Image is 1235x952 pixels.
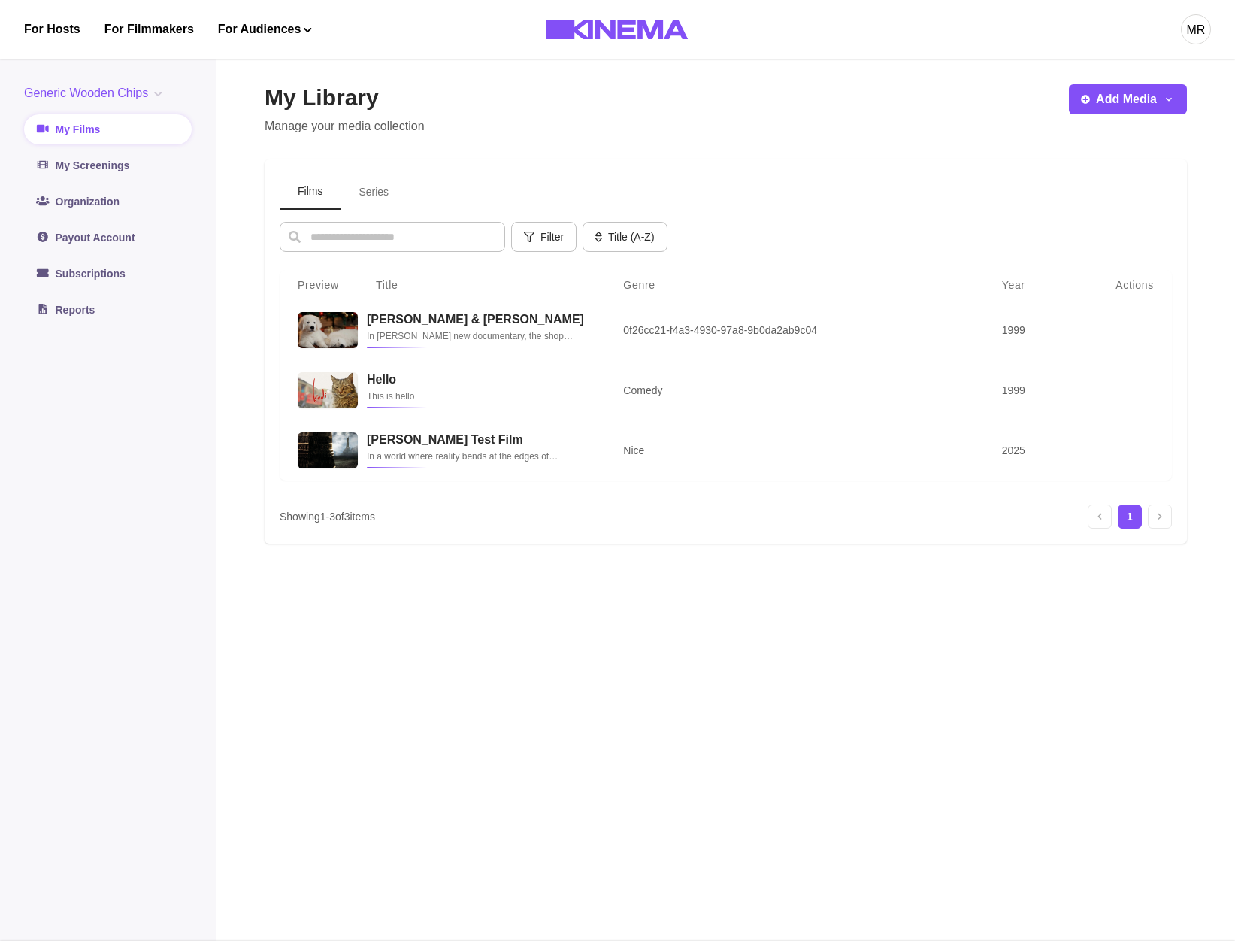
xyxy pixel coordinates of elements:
button: Filter [511,222,577,252]
p: Showing 1 - 3 of 3 items [280,509,375,525]
th: Title [358,270,605,300]
p: 1999 [1002,383,1064,398]
h2: My Library [265,84,425,111]
a: Reports [24,295,192,325]
div: Previous page [1088,505,1112,529]
img: Hello [298,372,358,408]
a: Organization [24,186,192,217]
h3: [PERSON_NAME] Test Film [367,432,587,447]
button: Generic Wooden Chips [24,84,168,102]
p: Nice [623,443,965,458]
p: 2025 [1002,443,1064,458]
a: Subscriptions [24,259,192,289]
a: My Screenings [24,150,192,180]
img: Allan & Suzi [298,312,358,348]
button: Series [341,174,407,210]
p: 0f26cc21-f4a3-4930-97a8-9b0da2ab9c04 [623,323,965,338]
p: Comedy [623,383,965,398]
img: Rish Test Film [298,432,358,468]
button: Films [280,174,341,210]
div: Current page, page 1 [1118,505,1142,529]
a: For Filmmakers [104,20,194,38]
p: In a world where reality bends at the edges of consciousness, "[PERSON_NAME] Test Film" follows t... [367,449,587,464]
a: My Films [24,114,192,144]
p: In [PERSON_NAME] new documentary, the shop owners and best friends reminisce about how [US_STATE]... [367,329,587,344]
nav: pagination navigation [1088,505,1172,529]
p: Manage your media collection [265,117,425,135]
th: Preview [280,270,358,300]
th: Year [984,270,1082,300]
div: MR [1187,21,1206,39]
a: Payout Account [24,223,192,253]
th: Actions [1082,270,1172,300]
p: This is hello [367,389,587,404]
h3: [PERSON_NAME] & [PERSON_NAME] [367,312,587,326]
p: 1999 [1002,323,1064,338]
div: Next page [1148,505,1172,529]
h3: Hello [367,372,587,387]
button: For Audiences [218,20,312,38]
th: Genre [605,270,983,300]
a: For Hosts [24,20,80,38]
button: Add Media [1069,84,1187,114]
button: Title (A-Z) [583,222,667,252]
